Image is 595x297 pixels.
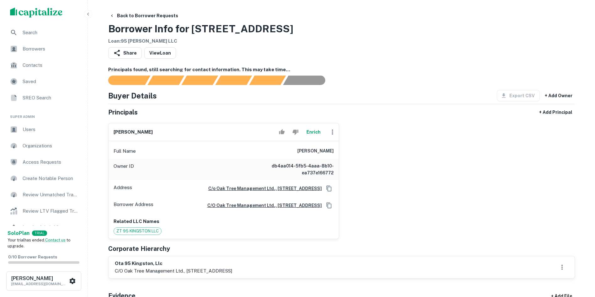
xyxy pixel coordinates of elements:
[5,187,82,202] a: Review Unmatched Transactions
[297,147,334,155] h6: [PERSON_NAME]
[5,58,82,73] a: Contacts
[304,126,324,138] button: Enrich
[11,276,68,281] h6: [PERSON_NAME]
[114,184,132,193] p: Address
[5,122,82,137] a: Users
[258,162,334,176] h6: db4aa014-5fb5-4aaa-8b10-ea737e166772
[23,142,79,150] span: Organizations
[5,25,82,40] a: Search
[144,47,176,59] a: ViewLoan
[23,29,79,36] span: Search
[23,45,79,53] span: Borrowers
[215,76,252,85] div: Principals found, AI now looking for contact information...
[8,255,57,259] span: 0 / 10 Borrower Requests
[114,162,134,176] p: Owner ID
[324,184,334,193] button: Copy Address
[5,204,82,219] a: Review LTV Flagged Transactions
[8,230,29,236] strong: Solo Plan
[276,126,287,138] button: Accept
[8,230,29,237] a: SoloPlan
[5,171,82,186] a: Create Notable Person
[115,267,232,275] p: c/o oak tree management ltd., [STREET_ADDRESS]
[101,76,148,85] div: Sending borrower request to AI...
[108,66,575,73] h6: Principals found, still searching for contact information. This may take time...
[23,126,79,133] span: Users
[5,155,82,170] a: Access Requests
[23,158,79,166] span: Access Requests
[108,38,293,45] h6: Loan : 95 [PERSON_NAME] LLC
[249,76,286,85] div: Principals found, still searching for contact information. This may take time...
[23,207,79,215] span: Review LTV Flagged Transactions
[5,220,82,235] a: Lender Admin View
[147,76,184,85] div: Your request is received and processing...
[5,41,82,56] a: Borrowers
[45,238,66,242] a: Contact us
[5,138,82,153] a: Organizations
[32,231,47,236] div: TRIAL
[202,202,322,209] a: c/o oak tree management ltd., [STREET_ADDRESS]
[23,191,79,199] span: Review Unmatched Transactions
[542,90,575,101] button: + Add Owner
[23,61,79,69] span: Contacts
[114,147,136,155] p: Full Name
[114,201,153,210] p: Borrower Address
[23,94,79,102] span: SREO Search
[203,185,322,192] a: C/o Oak Tree Management Ltd., [STREET_ADDRESS]
[114,218,334,225] p: Related LLC Names
[23,175,79,182] span: Create Notable Person
[5,74,82,89] a: Saved
[5,90,82,105] a: SREO Search
[11,281,68,287] p: [EMAIL_ADDRESS][DOMAIN_NAME]
[108,90,157,101] h4: Buyer Details
[114,129,153,136] h6: [PERSON_NAME]
[108,108,138,117] h5: Principals
[290,126,301,138] button: Reject
[8,238,71,249] span: Your trial has ended. to upgrade.
[108,47,142,59] button: Share
[537,107,575,118] button: + Add Principal
[107,10,181,21] button: Back to Borrower Requests
[181,76,218,85] div: Documents found, AI parsing details...
[114,228,161,234] span: ZT 95 KINGSTON LLC
[6,271,81,291] button: [PERSON_NAME][EMAIL_ADDRESS][DOMAIN_NAME]
[115,260,232,267] h6: ota 95 kingston, llc
[10,8,63,18] img: capitalize-logo.png
[23,224,79,231] span: Lender Admin View
[108,21,293,36] h3: Borrower Info for [STREET_ADDRESS]
[108,244,170,253] h5: Corporate Hierarchy
[23,78,79,85] span: Saved
[324,201,334,210] button: Copy Address
[283,76,333,85] div: AI fulfillment process complete.
[5,107,82,122] li: Super Admin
